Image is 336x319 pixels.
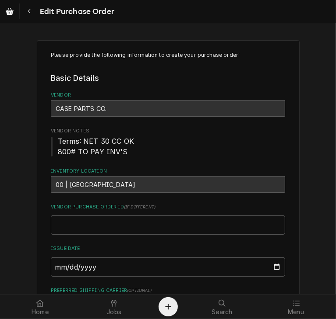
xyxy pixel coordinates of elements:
span: ( optional ) [127,288,152,293]
label: Inventory Location [51,168,285,175]
a: Go to Purchase Orders [2,3,18,19]
label: Preferred Shipping Carrier [51,287,285,294]
span: Search [212,309,232,316]
legend: Basic Details [51,73,285,84]
a: Search [186,296,259,317]
label: Vendor Purchase Order ID [51,204,285,211]
div: Vendor Notes [51,128,285,157]
input: yyyy-mm-dd [51,257,285,277]
div: Vendor [51,92,285,117]
span: Vendor Notes [51,136,285,157]
span: Terms: NET 30 CC OK 800# TO PAY INV'S [58,137,134,156]
span: ( if different ) [124,205,156,209]
span: Menu [288,309,304,316]
p: Please provide the following information to create your purchase order: [51,51,285,59]
span: Edit Purchase Order [37,6,114,17]
span: Vendor Notes [51,128,285,135]
div: Vendor Purchase Order ID [51,204,285,235]
button: Create Object [159,297,178,316]
a: Home [4,296,77,317]
a: Menu [259,296,332,317]
label: Vendor [51,92,285,99]
label: Issue Date [51,245,285,252]
button: Navigate back [21,3,37,19]
div: CASE PARTS CO. [51,100,285,117]
div: Inventory Location [51,168,285,193]
div: Issue Date [51,245,285,276]
span: Jobs [106,309,121,316]
a: Jobs [78,296,151,317]
span: Home [32,309,49,316]
div: Preferred Shipping Carrier [51,287,285,316]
